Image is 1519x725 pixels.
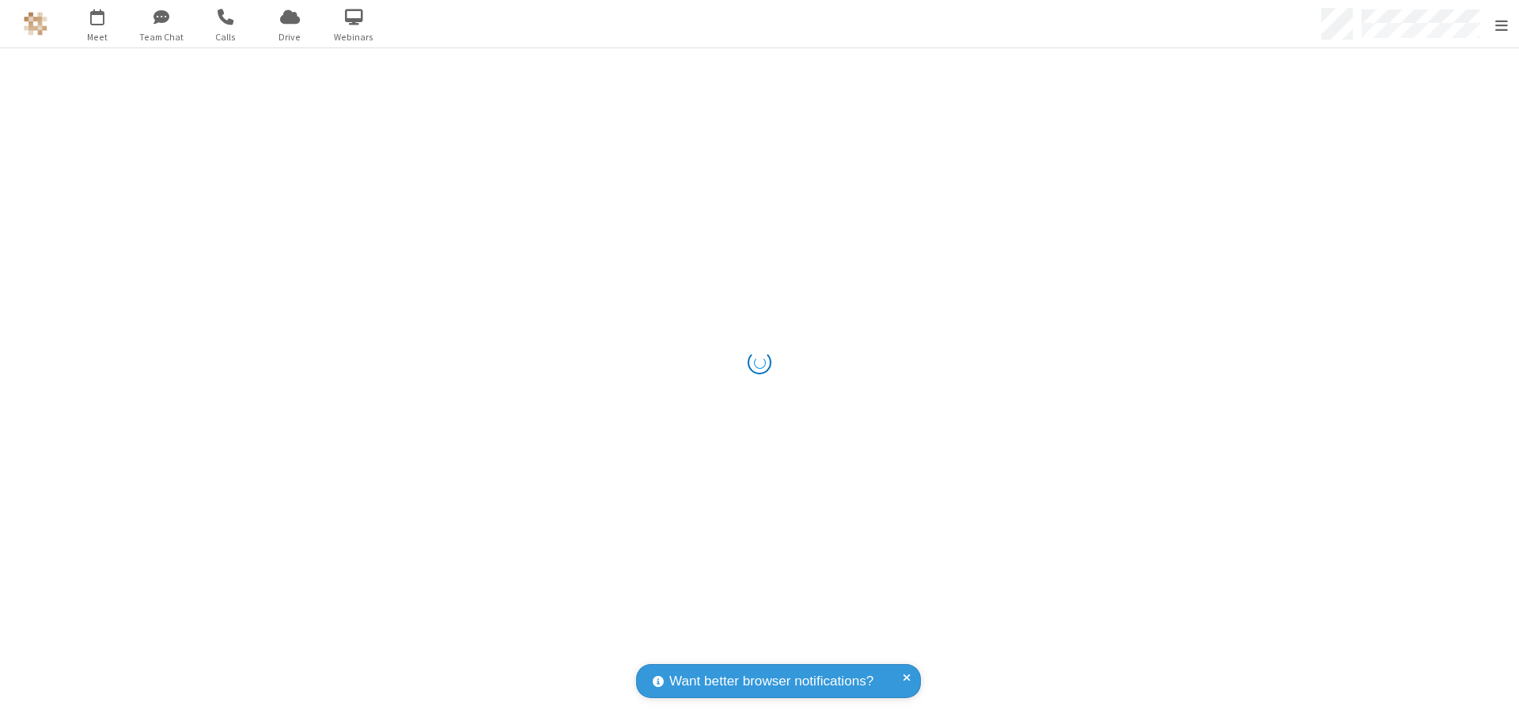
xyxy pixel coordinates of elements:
[324,30,384,44] span: Webinars
[24,12,47,36] img: QA Selenium DO NOT DELETE OR CHANGE
[669,671,873,692] span: Want better browser notifications?
[132,30,191,44] span: Team Chat
[260,30,320,44] span: Drive
[68,30,127,44] span: Meet
[196,30,256,44] span: Calls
